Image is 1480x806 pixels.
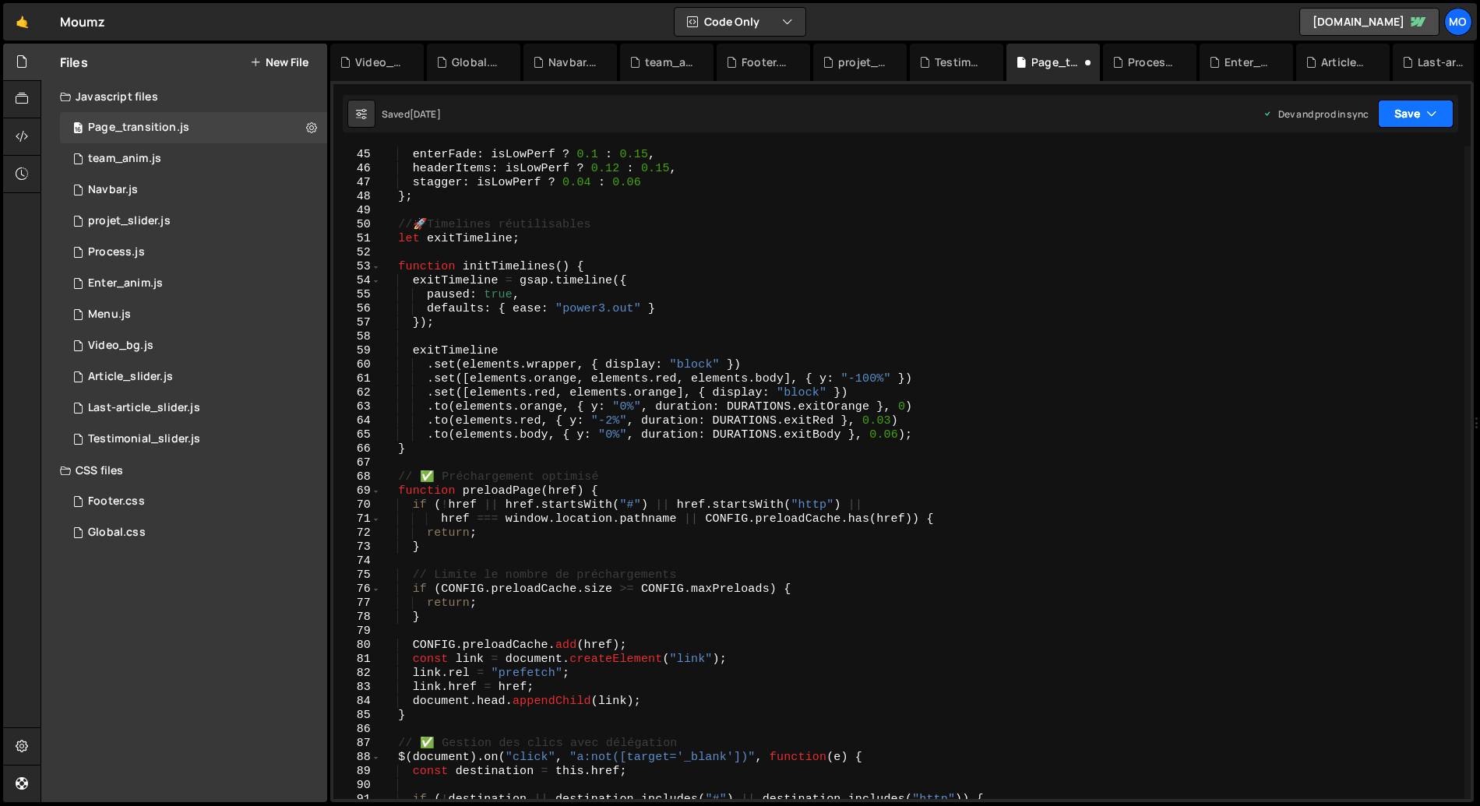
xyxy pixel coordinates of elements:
[88,245,145,259] div: Process.js
[333,358,381,372] div: 60
[742,55,791,70] div: Footer.css
[333,723,381,737] div: 86
[60,392,327,424] div: 14118/36079.js
[333,148,381,162] div: 45
[333,344,381,358] div: 59
[60,54,88,71] h2: Files
[333,554,381,568] div: 74
[88,339,153,353] div: Video_bg.js
[3,3,41,40] a: 🤙
[88,495,145,509] div: Footer.css
[88,370,173,384] div: Article_slider.js
[1378,100,1454,128] button: Save
[645,55,695,70] div: team_anim.js
[333,330,381,344] div: 58
[250,56,308,69] button: New File
[333,316,381,330] div: 57
[548,55,598,70] div: Navbar.js
[333,260,381,274] div: 53
[333,162,381,176] div: 46
[333,583,381,597] div: 76
[333,372,381,386] div: 61
[333,246,381,260] div: 52
[41,455,327,486] div: CSS files
[1225,55,1274,70] div: Enter_anim.js
[60,237,327,268] div: 14118/36567.js
[452,55,502,70] div: Global.css
[88,432,200,446] div: Testimonial_slider.js
[333,625,381,639] div: 79
[333,414,381,428] div: 64
[333,653,381,667] div: 81
[60,143,327,174] div: 14118/41991.js
[1321,55,1371,70] div: Article_slider.js
[1418,55,1468,70] div: Last-article_slider.js
[60,330,327,361] div: 14118/41035.js
[1299,8,1439,36] a: [DOMAIN_NAME]
[333,639,381,653] div: 80
[60,424,327,455] div: 14118/36077.js
[333,288,381,302] div: 55
[88,121,189,135] div: Page_transition.js
[333,400,381,414] div: 63
[675,8,805,36] button: Code Only
[333,526,381,540] div: 72
[333,204,381,218] div: 49
[333,695,381,709] div: 84
[838,55,888,70] div: projet_slider.js
[88,183,138,197] div: Navbar.js
[333,568,381,583] div: 75
[60,486,327,517] div: 14118/37107.css
[333,442,381,456] div: 66
[935,55,985,70] div: Testimonial_slider.js
[88,276,163,290] div: Enter_anim.js
[60,268,327,299] div: 14118/36687.js
[333,498,381,512] div: 70
[60,12,105,31] div: Moumz
[333,709,381,723] div: 85
[333,428,381,442] div: 65
[1263,107,1369,121] div: Dev and prod in sync
[1031,55,1081,70] div: Page_transition.js
[88,152,161,166] div: team_anim.js
[333,540,381,554] div: 73
[333,737,381,751] div: 87
[60,517,327,548] div: 14118/36091.css
[73,123,83,136] span: 16
[88,214,171,228] div: projet_slider.js
[333,176,381,190] div: 47
[333,597,381,611] div: 77
[333,484,381,498] div: 69
[333,274,381,288] div: 54
[333,456,381,470] div: 67
[1128,55,1178,70] div: Process.js
[41,81,327,112] div: Javascript files
[333,779,381,793] div: 90
[333,512,381,526] div: 71
[355,55,405,70] div: Video_bg.js
[333,751,381,765] div: 88
[333,302,381,316] div: 56
[60,112,327,143] div: 14118/36280.js
[333,386,381,400] div: 62
[60,361,327,392] div: 14118/36100.js
[60,174,327,206] div: 14118/36551.js
[410,107,441,121] div: [DATE]
[60,206,327,237] div: 14118/36901.js
[333,611,381,625] div: 78
[333,470,381,484] div: 68
[333,667,381,681] div: 82
[333,765,381,779] div: 89
[333,190,381,204] div: 48
[333,232,381,246] div: 51
[88,308,131,322] div: Menu.js
[1444,8,1472,36] a: Mo
[60,299,327,330] div: 14118/36362.js
[333,218,381,232] div: 50
[88,401,200,415] div: Last-article_slider.js
[333,681,381,695] div: 83
[382,107,441,121] div: Saved
[88,526,146,540] div: Global.css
